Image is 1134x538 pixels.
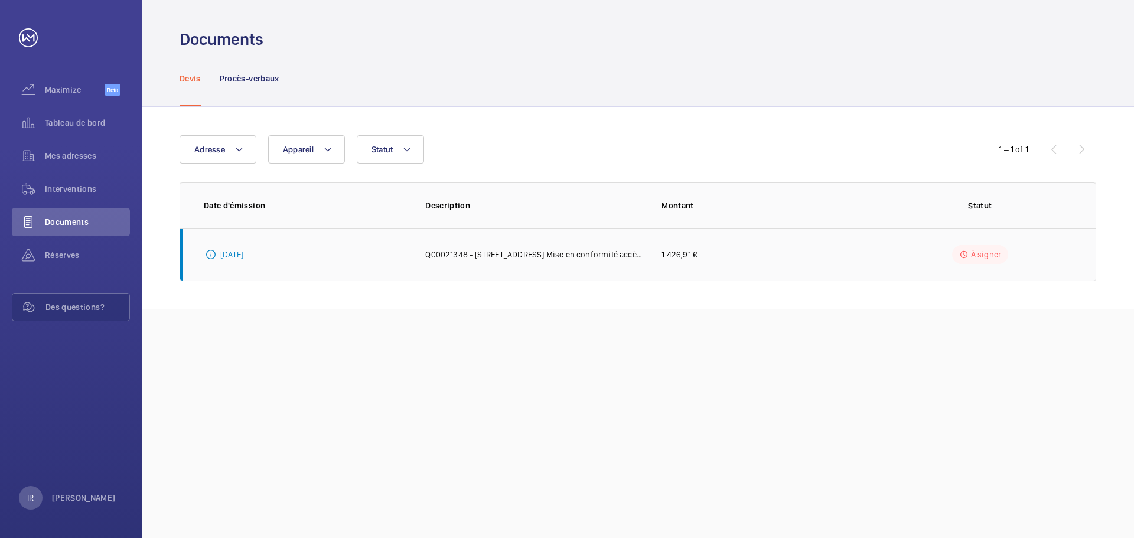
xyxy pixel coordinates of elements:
[283,145,314,154] span: Appareil
[45,301,129,313] span: Des questions?
[45,117,130,129] span: Tableau de bord
[888,200,1072,211] p: Statut
[999,144,1028,155] div: 1 – 1 of 1
[661,200,869,211] p: Montant
[45,216,130,228] span: Documents
[425,249,643,260] p: Q00021348 - [STREET_ADDRESS] Mise en conformité accès machinerie
[425,200,643,211] p: Description
[180,28,263,50] h1: Documents
[180,73,201,84] p: Devis
[971,249,1001,260] p: À signer
[45,249,130,261] span: Réserves
[45,150,130,162] span: Mes adresses
[105,84,120,96] span: Beta
[661,249,697,260] p: 1 426,91 €
[372,145,393,154] span: Statut
[220,249,243,260] p: [DATE]
[45,183,130,195] span: Interventions
[220,73,279,84] p: Procès-verbaux
[45,84,105,96] span: Maximize
[204,200,406,211] p: Date d'émission
[194,145,225,154] span: Adresse
[27,492,34,504] p: IR
[180,135,256,164] button: Adresse
[52,492,116,504] p: [PERSON_NAME]
[357,135,425,164] button: Statut
[268,135,345,164] button: Appareil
